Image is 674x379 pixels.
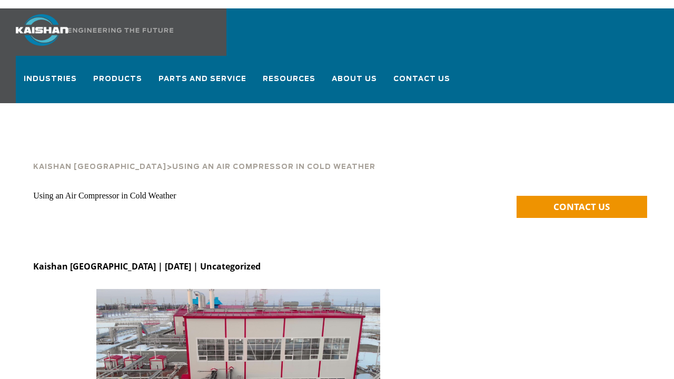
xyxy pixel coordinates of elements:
[263,65,316,103] a: Resources
[33,156,375,172] div: >
[24,73,77,87] span: Industries
[24,65,77,103] a: Industries
[68,28,173,33] img: Engineering the future
[93,65,143,103] a: Products
[517,196,647,218] a: CONTACT US
[33,164,166,171] span: Kaishan [GEOGRAPHIC_DATA]
[33,192,418,200] h1: Using an Air Compressor in Cold Weather
[263,73,316,87] span: Resources
[332,73,378,87] span: About Us
[393,65,450,101] a: Contact Us
[16,8,202,56] a: Kaishan USA
[393,73,450,85] span: Contact Us
[158,65,247,103] a: Parts and Service
[553,201,610,213] span: CONTACT US
[33,162,166,171] a: Kaishan [GEOGRAPHIC_DATA]
[332,65,378,103] a: About Us
[172,162,375,171] a: Using An Air Compressor In Cold Weather
[158,73,247,87] span: Parts and Service
[93,73,143,87] span: Products
[33,261,261,272] strong: Kaishan [GEOGRAPHIC_DATA] | [DATE] | Uncategorized
[16,14,68,46] img: kaishan logo
[172,164,375,171] span: Using An Air Compressor In Cold Weather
